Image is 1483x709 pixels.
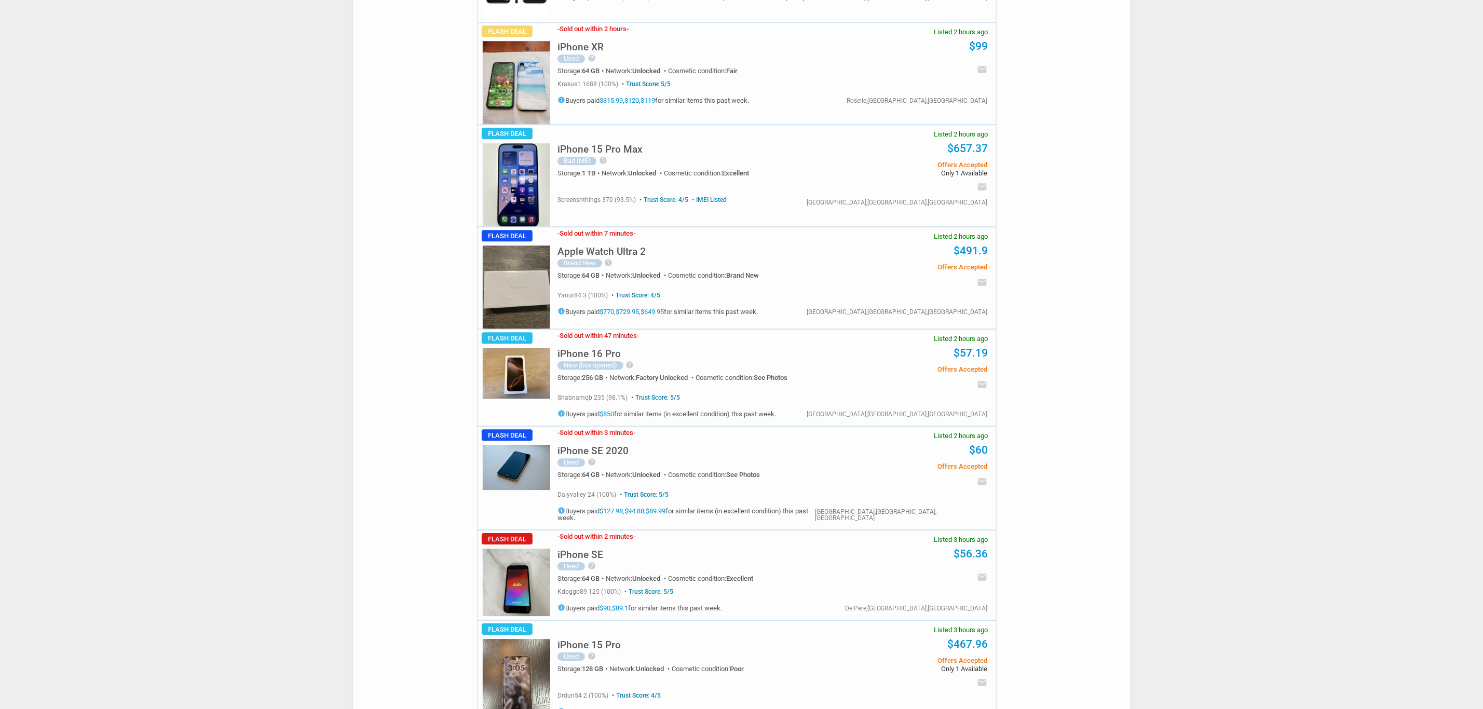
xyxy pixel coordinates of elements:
i: help [605,258,613,267]
span: drdun54 2 (100%) [557,692,608,699]
div: Cosmetic condition: [668,67,738,74]
h5: Buyers paid , , for similar items this past week. [557,96,749,104]
span: Unlocked [628,169,656,177]
div: Cosmetic condition: [672,665,744,672]
h5: iPhone 15 Pro Max [557,144,643,154]
div: Used [557,458,585,467]
img: s-l225.jpg [483,348,550,399]
i: email [977,64,988,75]
a: $467.96 [948,638,988,650]
span: - [557,429,560,437]
span: - [557,533,560,540]
i: help [588,652,596,660]
a: $729.95 [616,308,639,316]
i: help [588,458,596,466]
a: $649.95 [641,308,664,316]
span: 128 GB [582,665,603,673]
i: info [557,507,565,514]
i: email [977,572,988,582]
h5: iPhone XR [557,42,604,52]
img: s-l225.jpg [483,549,550,616]
i: help [588,54,596,62]
span: See Photos [754,374,787,381]
h3: Sold out within 47 minutes [557,332,639,339]
span: Listed 2 hours ago [934,29,988,35]
span: - [557,332,560,339]
div: Cosmetic condition: [664,170,749,176]
div: [GEOGRAPHIC_DATA],[GEOGRAPHIC_DATA],[GEOGRAPHIC_DATA] [807,199,988,206]
span: Trust Score: 5/5 [620,80,671,88]
span: Listed 3 hours ago [934,626,988,633]
span: dalyvalley 24 (100%) [557,491,616,498]
span: Flash Deal [482,230,533,241]
img: s-l225.jpg [483,143,550,226]
h3: Sold out within 7 minutes [557,230,635,237]
span: - [557,25,560,33]
span: screensnthings 370 (93.5%) [557,196,636,203]
span: Listed 2 hours ago [934,233,988,240]
div: Storage: [557,575,606,582]
h5: iPhone 16 Pro [557,349,621,359]
span: 64 GB [582,575,600,582]
span: Unlocked [636,665,664,673]
a: $99 [970,40,988,52]
div: Cosmetic condition: [668,575,753,582]
span: shabnamqb 235 (98.1%) [557,394,628,401]
div: Network: [609,665,672,672]
span: Flash Deal [482,623,533,635]
span: krakus1 1688 (100%) [557,80,618,88]
div: Storage: [557,471,606,478]
span: - [633,429,635,437]
i: help [626,361,634,369]
i: help [588,562,596,570]
a: iPhone 15 Pro [557,642,621,650]
span: Only 1 Available [831,170,987,176]
div: Network: [606,575,668,582]
span: Flash Deal [482,332,533,344]
span: Listed 2 hours ago [934,335,988,342]
span: Trust Score: 4/5 [610,692,661,699]
span: Offers Accepted [831,161,987,168]
span: Unlocked [632,575,660,582]
div: Storage: [557,272,606,279]
span: - [557,229,560,237]
span: Offers Accepted [831,463,987,470]
div: Used [557,54,585,63]
div: Network: [609,374,696,381]
div: Storage: [557,67,606,74]
span: - [633,533,635,540]
span: Offers Accepted [831,657,987,664]
h5: iPhone SE 2020 [557,446,629,456]
img: s-l225.jpg [483,41,550,124]
a: $56.36 [954,548,988,560]
a: $127.98 [600,507,623,515]
span: Listed 3 hours ago [934,536,988,543]
span: 64 GB [582,67,600,75]
span: Trust Score: 5/5 [622,588,673,595]
i: help [599,156,607,165]
a: $90 [600,604,610,612]
span: Flash Deal [482,533,533,544]
h5: Buyers paid , , for similar items this past week. [557,307,758,315]
span: See Photos [726,471,760,479]
i: info [557,410,565,417]
div: New (box opened) [557,361,623,370]
span: 256 GB [582,374,603,381]
span: Unlocked [632,271,660,279]
h3: Sold out within 2 hours [557,25,629,32]
a: $657.37 [948,142,988,155]
a: $120 [624,97,639,104]
div: Cosmetic condition: [668,471,760,478]
span: Poor [730,665,744,673]
div: Roselle,[GEOGRAPHIC_DATA],[GEOGRAPHIC_DATA] [847,98,988,104]
span: - [633,229,635,237]
div: Network: [602,170,664,176]
span: kdoggo89 125 (100%) [557,588,621,595]
span: - [637,332,639,339]
span: Trust Score: 5/5 [618,491,669,498]
span: Offers Accepted [831,366,987,373]
img: s-l225.jpg [483,246,550,329]
div: Network: [606,272,668,279]
a: $89.99 [646,507,665,515]
div: [GEOGRAPHIC_DATA],[GEOGRAPHIC_DATA],[GEOGRAPHIC_DATA] [807,411,988,417]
